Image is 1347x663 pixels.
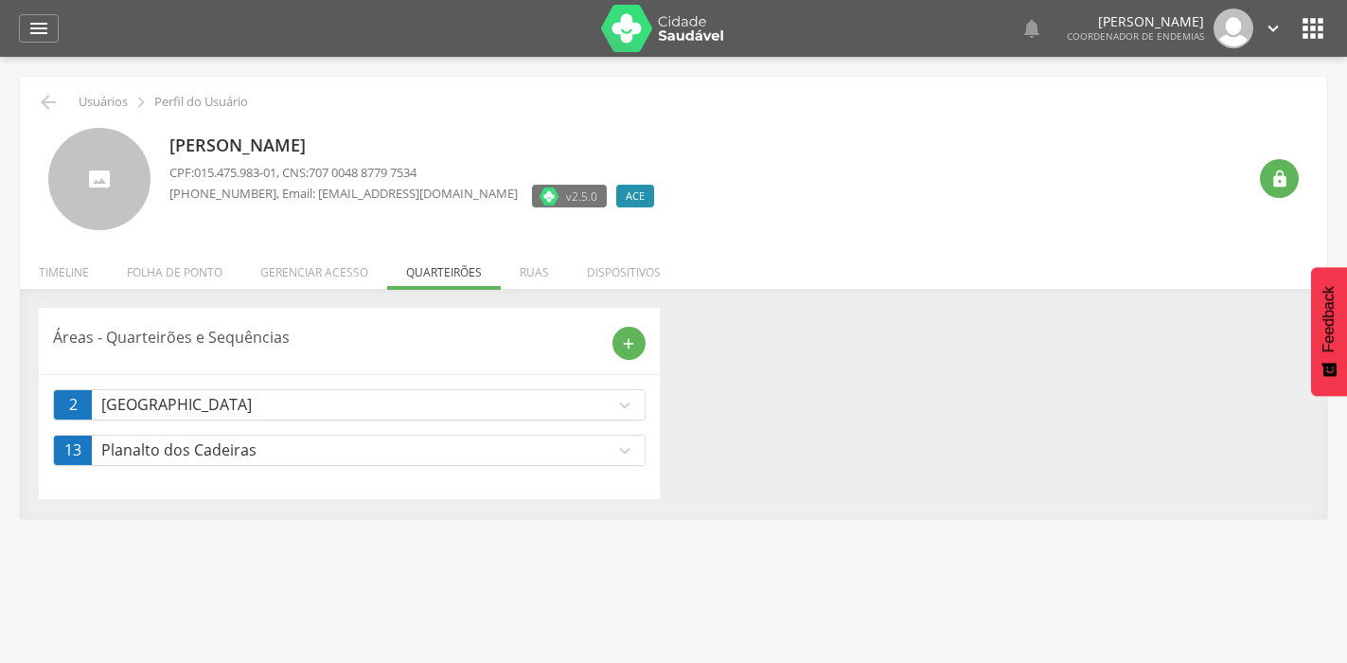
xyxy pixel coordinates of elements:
p: Usuários [79,95,128,110]
i: add [620,335,637,352]
span: 13 [64,439,81,461]
i: expand_more [614,440,635,461]
p: [PERSON_NAME] [1067,15,1204,28]
p: [GEOGRAPHIC_DATA] [101,394,614,416]
p: Áreas - Quarteirões e Sequências [53,327,598,349]
i:  [27,17,50,40]
span: v2.5.0 [566,187,597,206]
li: Gerenciar acesso [241,245,387,290]
p: Perfil do Usuário [154,95,248,110]
li: Folha de ponto [108,245,241,290]
i:  [1020,17,1043,40]
p: , Email: [EMAIL_ADDRESS][DOMAIN_NAME] [169,185,518,203]
p: Planalto dos Cadeiras [101,439,614,461]
span: [PHONE_NUMBER] [169,185,276,202]
i: expand_more [614,395,635,416]
a: 2[GEOGRAPHIC_DATA]expand_more [54,390,645,420]
i:  [131,92,151,113]
li: Ruas [501,245,568,290]
a:  [19,14,59,43]
i:  [1263,18,1284,39]
p: [PERSON_NAME] [169,134,664,158]
span: 707 0048 8779 7534 [309,164,417,181]
a:  [1263,9,1284,48]
span: ACE [626,188,645,204]
span: 015.475.983-01 [194,164,276,181]
a: 13Planalto dos Cadeirasexpand_more [54,436,645,465]
span: 2 [69,394,78,416]
i:  [1270,170,1289,188]
span: Feedback [1320,286,1338,352]
span: Coordenador de Endemias [1067,29,1204,43]
li: Dispositivos [568,245,680,290]
i:  [1298,13,1328,44]
p: CPF: , CNS: [169,164,664,182]
a:  [1020,9,1043,48]
li: Timeline [20,245,108,290]
button: Feedback - Mostrar pesquisa [1311,267,1347,396]
i:  [37,91,60,114]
